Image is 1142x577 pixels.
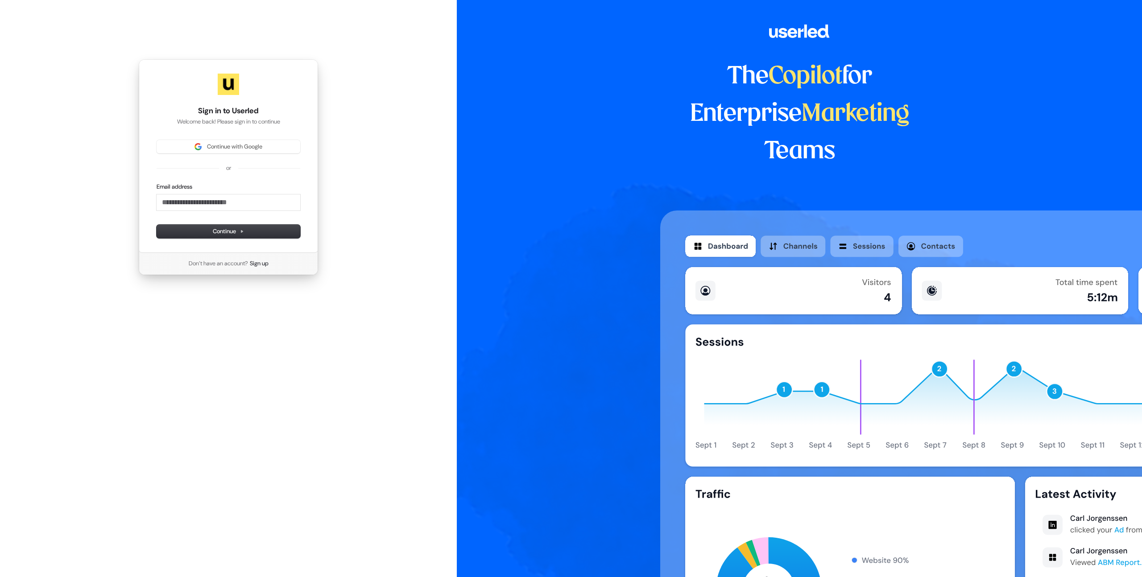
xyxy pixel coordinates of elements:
p: Welcome back! Please sign in to continue [157,118,300,126]
span: Marketing [802,103,910,126]
span: Don’t have an account? [189,260,248,268]
button: Continue [157,225,300,238]
h1: Sign in to Userled [157,106,300,116]
p: or [226,164,231,172]
span: Copilot [769,65,842,88]
a: Sign up [250,260,269,268]
button: Sign in with GoogleContinue with Google [157,140,300,153]
span: Continue with Google [207,143,262,151]
label: Email address [157,183,192,191]
h1: The for Enterprise Teams [660,58,939,170]
img: Userled [218,74,239,95]
span: Continue [213,227,244,235]
img: Sign in with Google [194,143,202,150]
